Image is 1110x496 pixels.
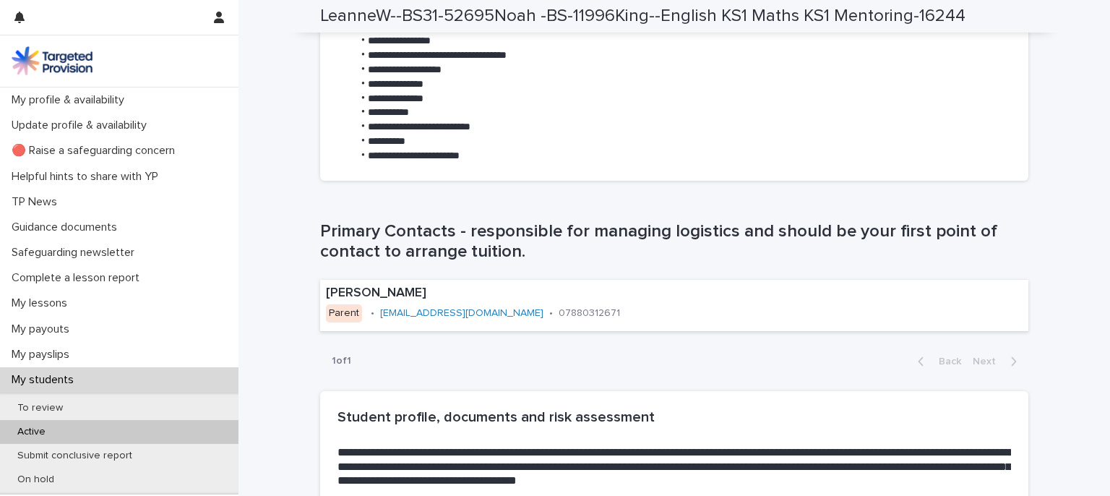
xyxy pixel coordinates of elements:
p: 🔴 Raise a safeguarding concern [6,144,186,158]
span: Next [973,356,1004,367]
img: M5nRWzHhSzIhMunXDL62 [12,46,92,75]
h2: LeanneW--BS31-52695Noah -BS-11996King--English KS1 Maths KS1 Mentoring-16244 [320,6,965,27]
p: Helpful hints to share with YP [6,170,170,184]
button: Next [967,355,1028,368]
p: • [371,307,374,320]
p: Submit conclusive report [6,450,144,462]
p: Complete a lesson report [6,271,151,285]
p: Guidance documents [6,221,129,234]
p: Active [6,426,57,438]
p: • [549,307,553,320]
p: My payouts [6,322,81,336]
h2: Student profile, documents and risk assessment [337,409,1011,426]
p: Update profile & availability [6,119,158,132]
a: 07880312671 [559,308,620,318]
h1: Primary Contacts - responsible for managing logistics and should be your first point of contact t... [320,221,1028,263]
p: My payslips [6,348,81,362]
p: On hold [6,474,66,486]
p: Safeguarding newsletter [6,246,146,260]
button: Back [906,355,967,368]
p: My profile & availability [6,93,136,107]
p: [PERSON_NAME] [326,286,720,302]
p: My lessons [6,296,79,310]
p: My students [6,373,85,387]
p: 1 of 1 [320,343,363,379]
p: To review [6,402,74,414]
p: TP News [6,195,69,209]
a: [EMAIL_ADDRESS][DOMAIN_NAME] [380,308,543,318]
a: [PERSON_NAME]Parent•[EMAIL_ADDRESS][DOMAIN_NAME]•07880312671 [320,280,1028,331]
div: Parent [326,304,362,322]
span: Back [930,356,961,367]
